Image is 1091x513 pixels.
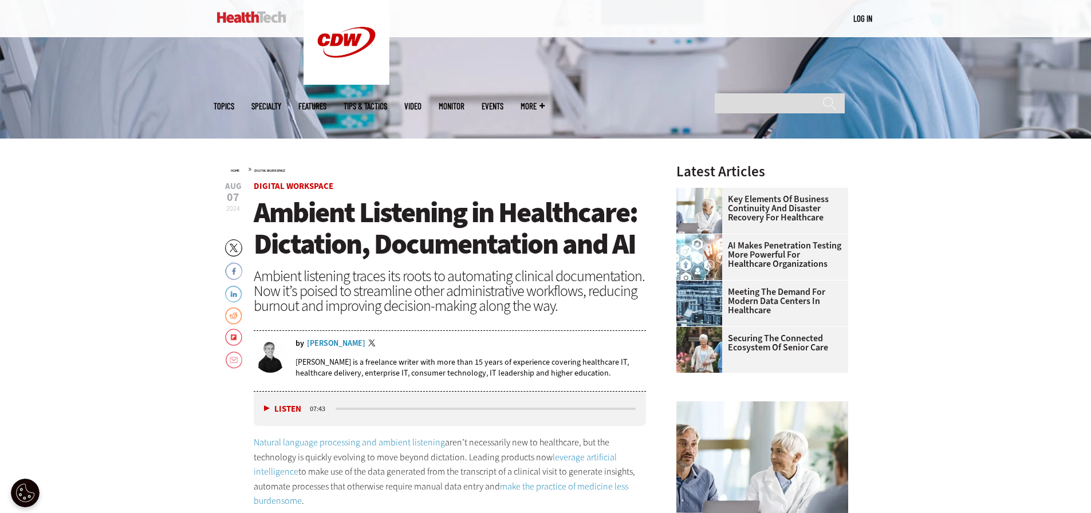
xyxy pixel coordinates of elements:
span: by [296,340,304,348]
img: Brian Eastwood [254,340,287,373]
img: Home [217,11,286,23]
a: Key Elements of Business Continuity and Disaster Recovery for Healthcare [676,195,841,222]
button: Listen [264,405,301,413]
a: engineer with laptop overlooking data center [676,281,728,290]
a: Video [404,102,422,111]
span: 07 [225,192,242,203]
h3: Latest Articles [676,164,848,179]
span: More [521,102,545,111]
a: Tips & Tactics [344,102,387,111]
img: engineer with laptop overlooking data center [676,281,722,326]
a: Log in [853,13,872,23]
span: Ambient Listening in Healthcare: Dictation, Documentation and AI [254,194,637,263]
a: [PERSON_NAME] [307,340,365,348]
a: MonITor [439,102,464,111]
img: incident response team discusses around a table [676,188,722,234]
a: Digital Workspace [254,168,285,173]
a: Natural language processing and ambient listening [254,436,445,448]
p: aren’t necessarily new to healthcare, but the technology is quickly evolving to move beyond dicta... [254,435,647,508]
div: duration [308,404,334,414]
div: Cookie Settings [11,479,40,507]
span: 2024 [226,204,240,213]
a: incident response team discusses around a table [676,188,728,197]
p: [PERSON_NAME] is a freelance writer with more than 15 years of experience covering healthcare IT,... [296,357,647,378]
div: » [231,164,647,173]
div: User menu [853,13,872,25]
a: Features [298,102,326,111]
a: Digital Workspace [254,180,333,192]
a: Events [482,102,503,111]
img: Healthcare and hacking concept [676,234,722,280]
span: Topics [214,102,234,111]
a: Securing the Connected Ecosystem of Senior Care [676,334,841,352]
a: CDW [304,76,389,88]
a: Meeting the Demand for Modern Data Centers in Healthcare [676,287,841,315]
button: Open Preferences [11,479,40,507]
span: Aug [225,182,242,191]
img: nurse walks with senior woman through a garden [676,327,722,373]
a: Home [231,168,239,173]
div: Ambient listening traces its roots to automating clinical documentation. Now it’s poised to strea... [254,269,647,313]
a: AI Makes Penetration Testing More Powerful for Healthcare Organizations [676,241,841,269]
a: Healthcare and hacking concept [676,234,728,243]
a: nurse walks with senior woman through a garden [676,327,728,336]
div: media player [254,392,647,426]
a: Twitter [368,340,379,349]
span: Specialty [251,102,281,111]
